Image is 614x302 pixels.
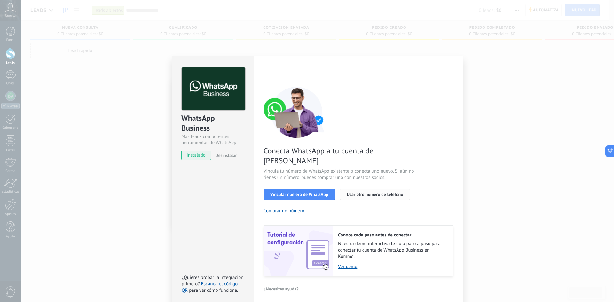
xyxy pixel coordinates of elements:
span: Nuestra demo interactiva te guía paso a paso para conectar tu cuenta de WhatsApp Business en Kommo. [338,241,447,260]
span: instalado [182,151,211,160]
span: para ver cómo funciona. [189,287,238,293]
img: connect number [264,87,331,138]
span: Usar otro número de teléfono [347,192,403,197]
a: Ver demo [338,264,447,270]
button: Usar otro número de teléfono [340,189,410,200]
span: ¿Necesitas ayuda? [264,287,299,291]
button: Desinstalar [213,151,237,160]
div: Más leads con potentes herramientas de WhatsApp [181,134,244,146]
a: Escanea el código QR [182,281,238,293]
span: Conecta WhatsApp a tu cuenta de [PERSON_NAME] [264,146,416,166]
span: Desinstalar [215,152,237,158]
span: Vincula tu número de WhatsApp existente o conecta uno nuevo. Si aún no tienes un número, puedes c... [264,168,416,181]
button: ¿Necesitas ayuda? [264,284,299,294]
h2: Conoce cada paso antes de conectar [338,232,447,238]
img: logo_main.png [182,67,245,111]
span: Vincular número de WhatsApp [270,192,328,197]
span: ¿Quieres probar la integración primero? [182,275,244,287]
button: Comprar un número [264,208,304,214]
button: Vincular número de WhatsApp [264,189,335,200]
div: WhatsApp Business [181,113,244,134]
